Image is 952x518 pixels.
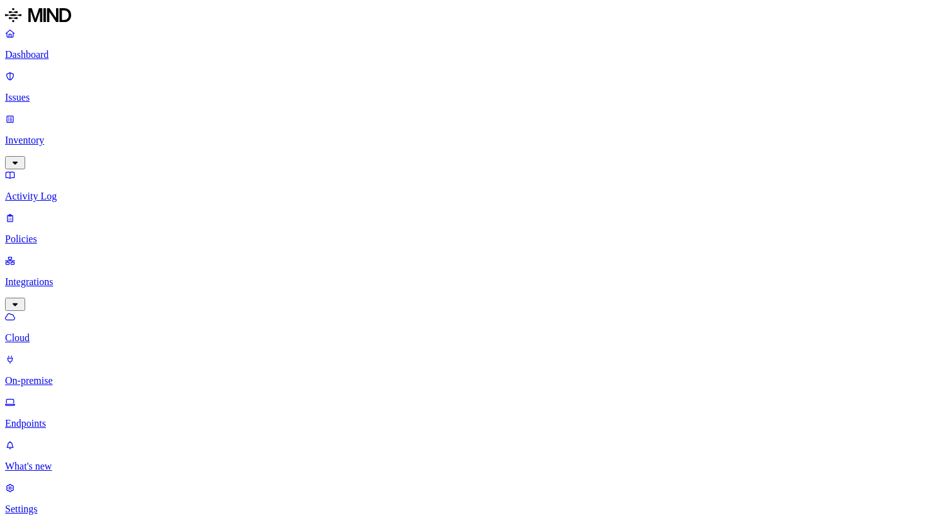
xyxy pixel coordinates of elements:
[5,135,947,146] p: Inventory
[5,92,947,103] p: Issues
[5,504,947,515] p: Settings
[5,49,947,60] p: Dashboard
[5,461,947,472] p: What's new
[5,234,947,245] p: Policies
[5,5,71,25] img: MIND
[5,191,947,202] p: Activity Log
[5,276,947,288] p: Integrations
[5,332,947,344] p: Cloud
[5,418,947,429] p: Endpoints
[5,375,947,386] p: On-premise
